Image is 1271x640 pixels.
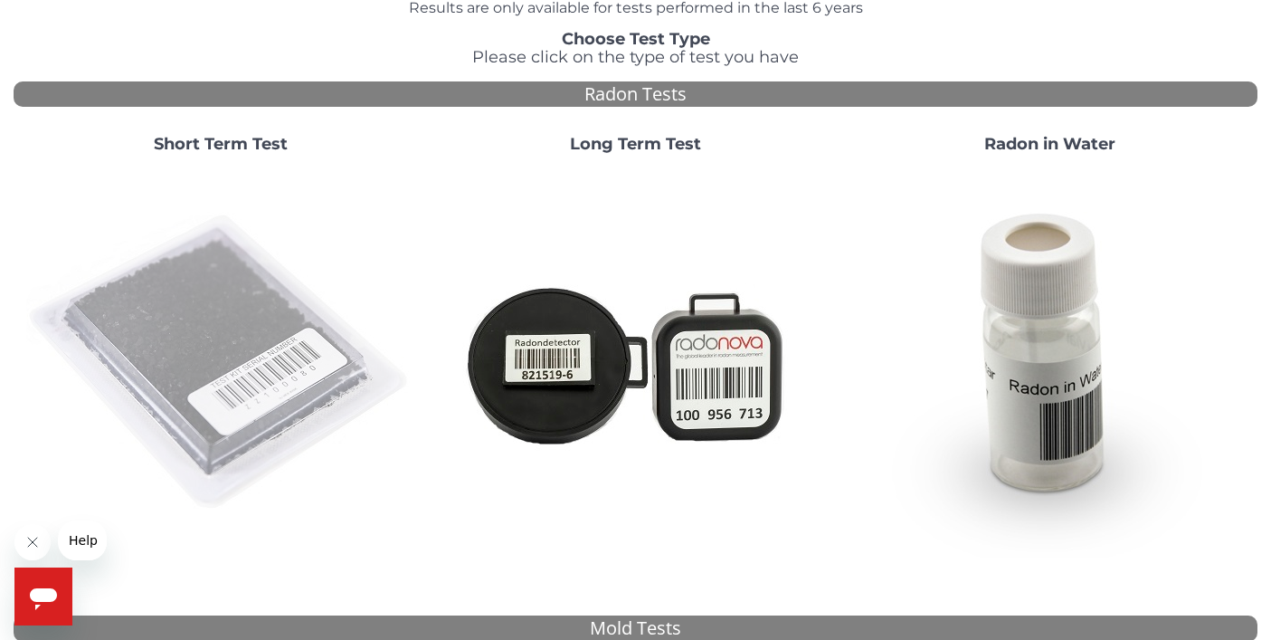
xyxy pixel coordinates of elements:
strong: Choose Test Type [562,29,710,49]
strong: Long Term Test [570,134,701,154]
img: RadoninWater.jpg [856,168,1245,558]
iframe: Close message [14,524,51,560]
img: Radtrak2vsRadtrak3.jpg [441,168,830,558]
span: Please click on the type of test you have [472,47,799,67]
strong: Short Term Test [154,134,288,154]
iframe: Button to launch messaging window [14,568,72,626]
div: Radon Tests [14,81,1257,108]
strong: Radon in Water [984,134,1115,154]
iframe: Message from company [58,521,107,560]
img: ShortTerm.jpg [26,168,415,558]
